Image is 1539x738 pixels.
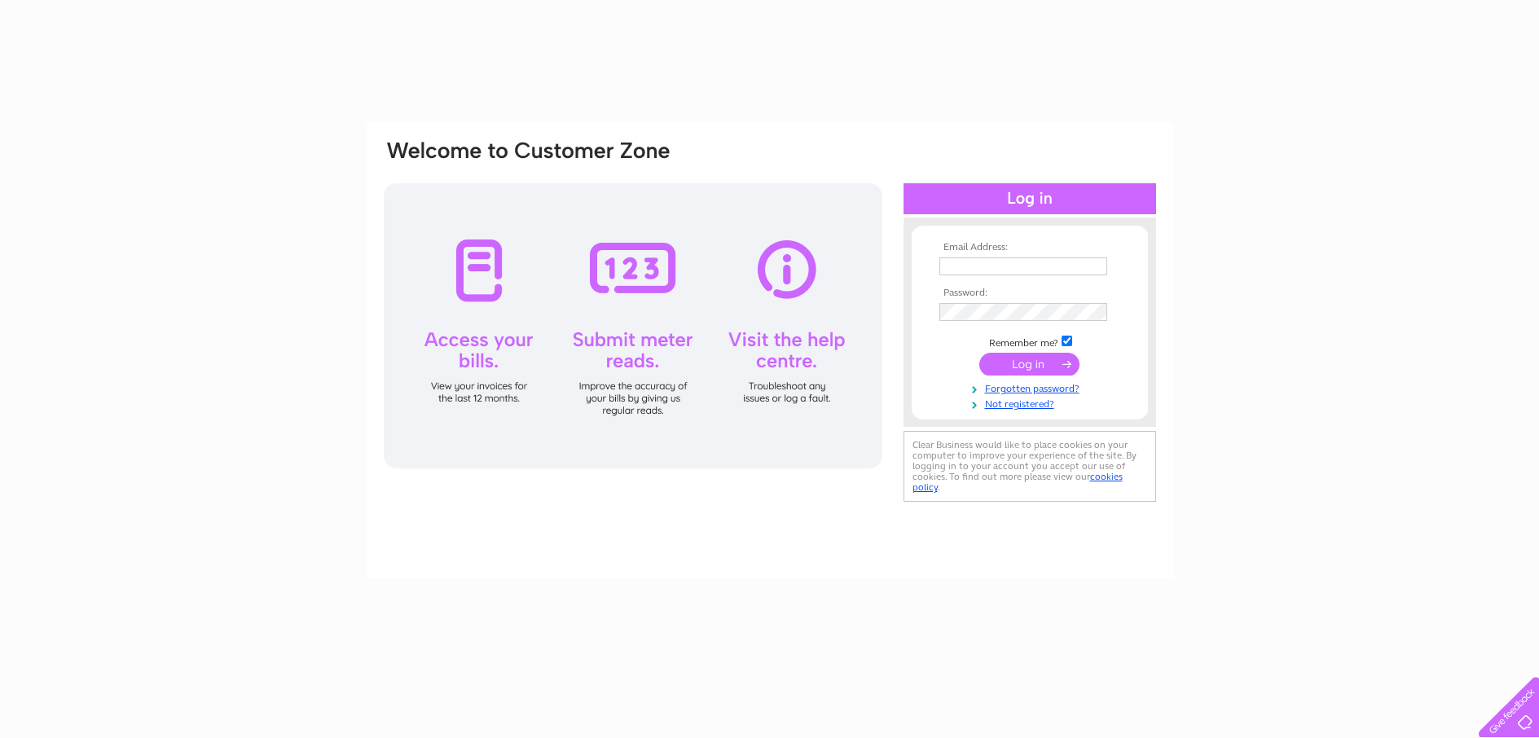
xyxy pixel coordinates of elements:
th: Email Address: [935,242,1124,253]
a: Not registered? [939,395,1124,411]
a: cookies policy [912,471,1123,493]
td: Remember me? [935,333,1124,349]
th: Password: [935,288,1124,299]
div: Clear Business would like to place cookies on your computer to improve your experience of the sit... [904,431,1156,502]
a: Forgotten password? [939,380,1124,395]
input: Submit [979,353,1079,376]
